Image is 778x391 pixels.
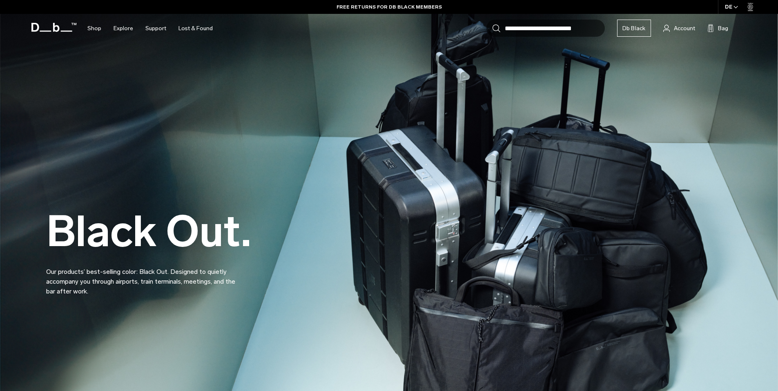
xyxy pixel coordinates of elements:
[145,14,166,43] a: Support
[46,257,242,296] p: Our products’ best-selling color: Black Out. Designed to quietly accompany you through airports, ...
[337,3,442,11] a: FREE RETURNS FOR DB BLACK MEMBERS
[663,23,695,33] a: Account
[81,14,219,43] nav: Main Navigation
[707,23,728,33] button: Bag
[178,14,213,43] a: Lost & Found
[617,20,651,37] a: Db Black
[674,24,695,33] span: Account
[114,14,133,43] a: Explore
[87,14,101,43] a: Shop
[718,24,728,33] span: Bag
[46,210,251,253] h2: Black Out.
